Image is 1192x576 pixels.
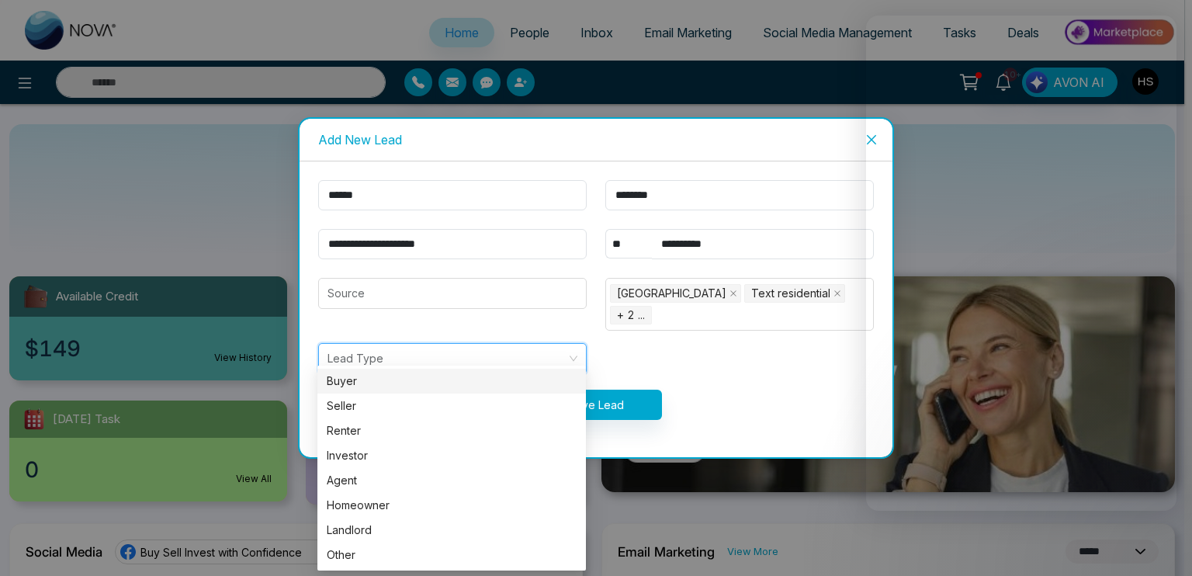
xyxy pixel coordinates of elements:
div: Agent [327,472,577,489]
span: close [833,290,841,297]
button: Close [851,119,892,161]
div: Buyer [327,373,577,390]
div: Investor [327,447,577,464]
span: Text residential [751,285,830,302]
iframe: Intercom live chat [866,16,1176,511]
div: Homeowner [327,497,577,514]
div: Seller [327,397,577,415]
span: close [729,290,737,297]
button: Save Lead [531,390,662,420]
div: Buyer [317,369,586,394]
div: Renter [317,418,586,443]
span: + 2 ... [617,307,645,324]
span: Waterloo [610,284,741,303]
div: Landlord [317,518,586,543]
div: Other [317,543,586,567]
span: [GEOGRAPHIC_DATA] [617,285,726,302]
div: Other [327,547,577,564]
div: Landlord [327,522,577,539]
div: Investor [317,443,586,468]
iframe: Intercom live chat [1139,523,1176,560]
div: Seller [317,394,586,418]
div: Agent [317,468,586,493]
div: Homeowner [317,493,586,518]
span: close [865,134,878,146]
div: Add New Lead [318,131,874,148]
span: + 2 ... [610,306,652,324]
span: Text residential [744,284,845,303]
div: Renter [327,422,577,439]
